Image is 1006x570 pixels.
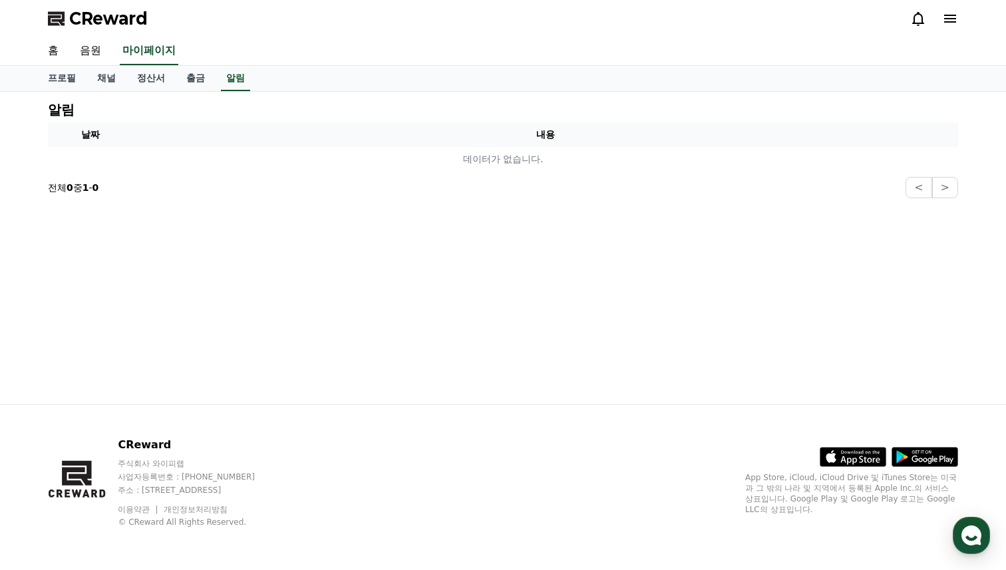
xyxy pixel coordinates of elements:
[133,122,958,147] th: 내용
[53,152,953,166] p: 데이터가 없습니다.
[118,485,280,496] p: 주소 : [STREET_ADDRESS]
[118,472,280,482] p: 사업자등록번호 : [PHONE_NUMBER]
[126,66,176,91] a: 정산서
[176,66,216,91] a: 출금
[118,517,280,527] p: © CReward All Rights Reserved.
[67,182,73,193] strong: 0
[118,437,280,453] p: CReward
[48,181,98,194] p: 전체 중 -
[164,505,228,514] a: 개인정보처리방침
[86,66,126,91] a: 채널
[69,37,112,65] a: 음원
[906,177,931,198] button: <
[48,8,148,29] a: CReward
[69,8,148,29] span: CReward
[92,182,99,193] strong: 0
[83,182,89,193] strong: 1
[118,505,160,514] a: 이용약관
[48,102,75,117] h4: 알림
[932,177,958,198] button: >
[48,122,133,147] th: 날짜
[745,472,958,515] p: App Store, iCloud, iCloud Drive 및 iTunes Store는 미국과 그 밖의 나라 및 지역에서 등록된 Apple Inc.의 서비스 상표입니다. Goo...
[120,37,178,65] a: 마이페이지
[221,66,250,91] a: 알림
[37,37,69,65] a: 홈
[37,66,86,91] a: 프로필
[118,458,280,469] p: 주식회사 와이피랩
